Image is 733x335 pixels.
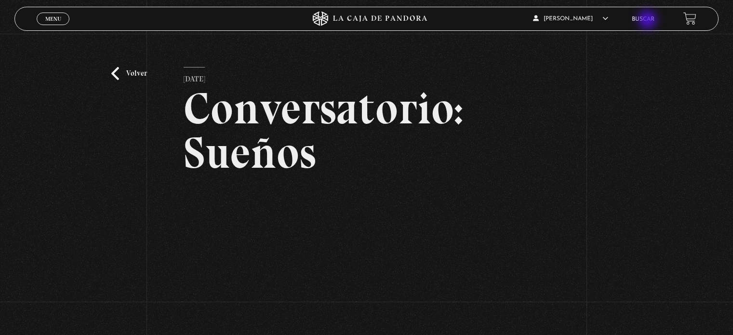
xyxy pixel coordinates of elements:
[42,24,65,31] span: Cerrar
[45,16,61,22] span: Menu
[111,67,147,80] a: Volver
[533,16,608,22] span: [PERSON_NAME]
[184,86,549,175] h2: Conversatorio: Sueños
[683,12,696,25] a: View your shopping cart
[184,67,205,86] p: [DATE]
[632,16,654,22] a: Buscar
